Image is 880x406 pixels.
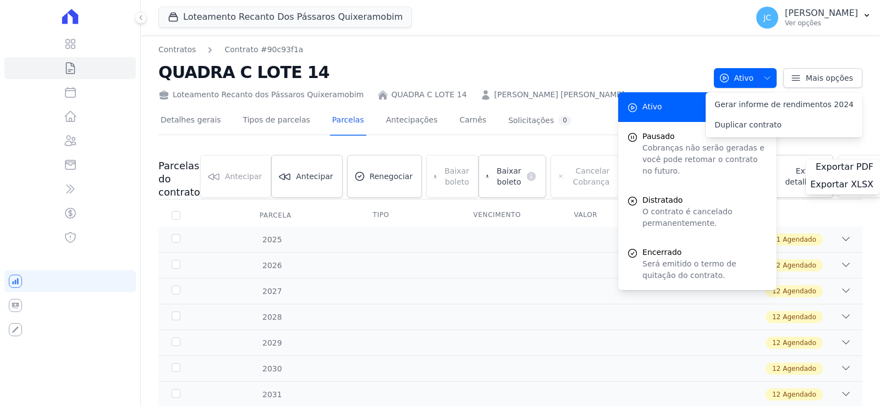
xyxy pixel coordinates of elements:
a: QUADRA C LOTE 14 [392,89,467,101]
div: Solicitações [508,115,571,126]
span: Ativo [642,101,662,113]
a: Extrato detalhado [762,155,833,198]
p: Cobranças não serão geradas e você pode retomar o contrato no futuro. [642,142,768,177]
a: Detalhes gerais [158,107,223,136]
a: Duplicar contrato [706,115,862,135]
span: Agendado [783,390,816,399]
a: Solicitações0 [506,107,574,136]
span: Renegociar [370,171,413,182]
a: Contrato #90c93f1a [224,44,303,55]
a: Encerrado Será emitido o termo de quitação do contrato. [618,238,777,290]
th: Valor [560,204,661,227]
span: Mais opções [806,73,853,84]
span: Ativo [719,68,754,88]
a: Distratado O contrato é cancelado permanentemente. [618,186,777,238]
span: Exportar XLSX [810,179,873,190]
div: Loteamento Recanto dos Pássaros Quixeramobim [158,89,364,101]
span: Exportar PDF [816,162,873,173]
a: Antecipar [271,155,342,198]
h2: QUADRA C LOTE 14 [158,60,705,85]
span: 12 [772,390,780,399]
span: JC [763,14,771,21]
span: Agendado [783,364,816,374]
a: Contratos [158,44,196,55]
span: 12 [772,286,780,296]
a: Antecipações [384,107,440,136]
span: Baixar boleto [493,165,521,187]
span: Extrato detalhado [781,165,824,187]
a: Exportar XLSX [810,179,876,192]
span: 12 [772,364,780,374]
a: Carnês [457,107,488,136]
h3: Parcelas do contrato [158,159,200,199]
th: Tipo [360,204,460,227]
a: [PERSON_NAME] [PERSON_NAME] [494,89,625,101]
span: Agendado [783,260,816,270]
a: Mais opções [783,68,862,88]
span: Agendado [783,338,816,348]
span: Antecipar [296,171,333,182]
button: Ativo [714,68,777,88]
p: [PERSON_NAME] [785,8,858,19]
nav: Breadcrumb [158,44,705,55]
div: Parcela [246,204,305,226]
span: Agendado [783,312,816,322]
a: Exportar PDF [816,162,876,175]
a: Gerar informe de rendimentos 2024 [706,94,862,115]
span: 1 [777,235,781,244]
div: 0 [558,115,571,126]
span: Agendado [783,235,816,244]
span: 12 [772,312,780,322]
span: Distratado [642,194,768,206]
button: Loteamento Recanto Dos Pássaros Quixeramobim [158,7,412,27]
p: Ver opções [785,19,858,27]
span: 12 [772,338,780,348]
p: Será emitido o termo de quitação do contrato. [642,258,768,281]
nav: Breadcrumb [158,44,303,55]
a: Renegociar [347,155,422,198]
button: Pausado Cobranças não serão geradas e você pode retomar o contrato no futuro. [618,122,777,186]
button: JC [PERSON_NAME] Ver opções [747,2,880,33]
span: Encerrado [642,247,768,258]
p: O contrato é cancelado permanentemente. [642,206,768,229]
a: Parcelas [330,107,366,136]
a: Baixar boleto [479,155,546,198]
th: Vencimento [460,204,561,227]
span: Agendado [783,286,816,296]
a: Tipos de parcelas [241,107,312,136]
span: Pausado [642,131,768,142]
